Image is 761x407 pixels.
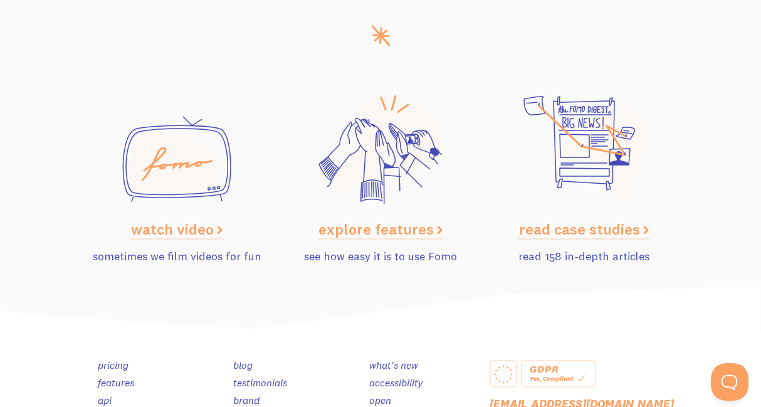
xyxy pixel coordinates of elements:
[521,360,596,388] a: GDPR Yes, Compliant
[490,248,678,265] p: read 158 in-depth articles
[98,376,134,389] a: features
[233,376,287,389] a: testimonials
[369,376,423,389] a: accessibility
[233,394,260,406] a: brand
[530,365,587,373] div: GDPR
[530,373,587,384] div: Yes, Compliant
[369,394,391,406] a: open
[711,363,748,401] iframe: Help Scout Beacon - Open
[318,219,443,238] a: explore features
[98,394,112,406] a: api
[369,359,418,371] a: what's new
[83,248,271,265] p: sometimes we film videos for fun
[98,359,129,371] a: pricing
[286,248,475,265] p: see how easy it is to use Fomo
[233,359,253,371] a: blog
[131,219,223,238] a: watch video
[519,219,649,238] a: read case studies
